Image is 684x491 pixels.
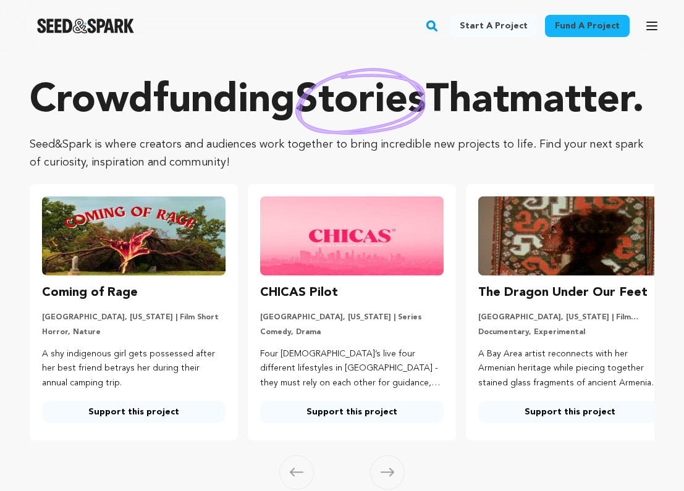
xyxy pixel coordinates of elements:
img: The Dragon Under Our Feet image [478,196,662,275]
img: hand sketched image [295,68,426,135]
p: [GEOGRAPHIC_DATA], [US_STATE] | Series [260,313,444,322]
span: matter [509,82,632,121]
p: Documentary, Experimental [478,327,662,337]
a: Support this project [260,401,444,423]
h3: CHICAS Pilot [260,283,338,303]
h3: The Dragon Under Our Feet [478,283,648,303]
p: Horror, Nature [42,327,226,337]
a: Seed&Spark Homepage [37,19,134,33]
p: Comedy, Drama [260,327,444,337]
a: Support this project [478,401,662,423]
a: Fund a project [545,15,630,37]
img: Seed&Spark Logo Dark Mode [37,19,134,33]
p: Seed&Spark is where creators and audiences work together to bring incredible new projects to life... [30,136,654,172]
img: Coming of Rage image [42,196,226,275]
h3: Coming of Rage [42,283,138,303]
p: Four [DEMOGRAPHIC_DATA]’s live four different lifestyles in [GEOGRAPHIC_DATA] - they must rely on... [260,347,444,391]
p: [GEOGRAPHIC_DATA], [US_STATE] | Film Short [42,313,226,322]
p: Crowdfunding that . [30,77,654,126]
a: Start a project [450,15,538,37]
a: Support this project [42,401,226,423]
p: [GEOGRAPHIC_DATA], [US_STATE] | Film Feature [478,313,662,322]
img: CHICAS Pilot image [260,196,444,275]
p: A shy indigenous girl gets possessed after her best friend betrays her during their annual campin... [42,347,226,391]
p: A Bay Area artist reconnects with her Armenian heritage while piecing together stained glass frag... [478,347,662,391]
